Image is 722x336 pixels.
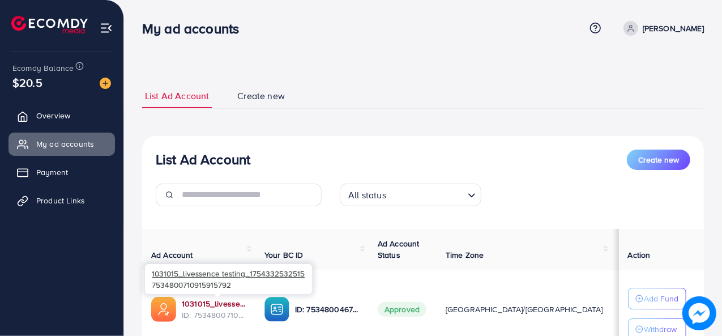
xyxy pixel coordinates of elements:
a: Product Links [8,189,115,212]
div: Search for option [340,184,481,206]
span: Ad Account [151,249,193,261]
a: [PERSON_NAME] [619,21,704,36]
button: Create new [627,150,690,170]
h3: List Ad Account [156,151,250,168]
img: logo [11,16,88,33]
p: Add Fund [644,292,679,305]
a: Overview [8,104,115,127]
img: ic-ads-acc.e4c84228.svg [151,297,176,322]
span: Ad Account Status [378,238,420,261]
span: Action [628,249,651,261]
div: 7534800710915915792 [145,264,312,294]
span: Create new [237,90,285,103]
img: ic-ba-acc.ded83a64.svg [264,297,289,322]
span: Approved [378,302,426,317]
img: menu [100,22,113,35]
img: image [682,296,716,330]
a: My ad accounts [8,133,115,155]
img: image [100,78,111,89]
input: Search for option [390,185,463,203]
span: My ad accounts [36,138,94,150]
a: 1031015_livessence testing_1754332532515 [182,298,246,309]
span: Ecomdy Balance [12,62,74,74]
span: Overview [36,110,70,121]
span: All status [346,187,388,203]
a: Payment [8,161,115,184]
span: Create new [638,154,679,165]
span: 1031015_livessence testing_1754332532515 [152,268,305,279]
span: Payment [36,167,68,178]
p: [PERSON_NAME] [643,22,704,35]
span: Product Links [36,195,85,206]
span: $20.5 [12,74,42,91]
p: ID: 7534800467637944336 [295,303,360,316]
button: Add Fund [628,288,686,309]
span: Time Zone [446,249,484,261]
span: List Ad Account [145,90,209,103]
h3: My ad accounts [142,20,248,37]
span: [GEOGRAPHIC_DATA]/[GEOGRAPHIC_DATA] [446,304,603,315]
span: Your BC ID [264,249,304,261]
span: ID: 7534800710915915792 [182,309,246,321]
p: Withdraw [644,322,677,336]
